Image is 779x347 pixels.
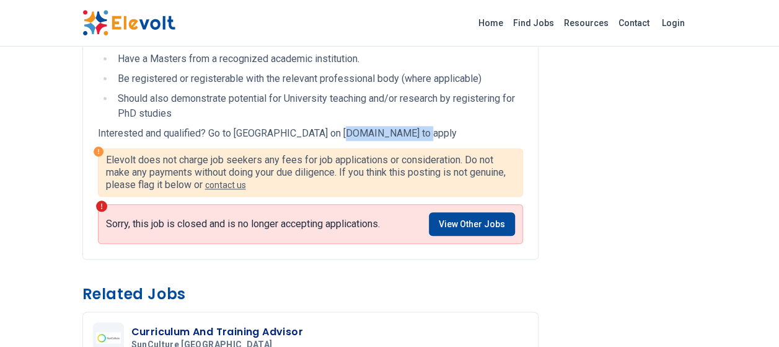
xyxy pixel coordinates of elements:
[559,13,614,33] a: Resources
[82,10,175,36] img: Elevolt
[473,13,508,33] a: Home
[429,212,515,236] a: View Other Jobs
[205,180,246,190] a: contact us
[614,13,654,33] a: Contact
[106,218,380,230] p: Sorry, this job is closed and is no longer accepting applications.
[717,287,779,347] iframe: Chat Widget
[654,11,692,35] a: Login
[98,126,523,141] p: Interested and qualified? Go to [GEOGRAPHIC_DATA] on [DOMAIN_NAME] to apply
[114,52,523,66] li: Have a Masters from a recognized academic institution.
[131,325,303,340] h3: Curriculum And Training Advisor
[96,332,121,343] img: SunCulture Kenya
[508,13,559,33] a: Find Jobs
[114,71,523,86] li: Be registered or registerable with the relevant professional body (where applicable)
[114,91,523,121] li: Should also demonstrate potential for University teaching and/or research by registering for PhD ...
[106,154,515,191] p: Elevolt does not charge job seekers any fees for job applications or consideration. Do not make a...
[82,284,539,304] h3: Related Jobs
